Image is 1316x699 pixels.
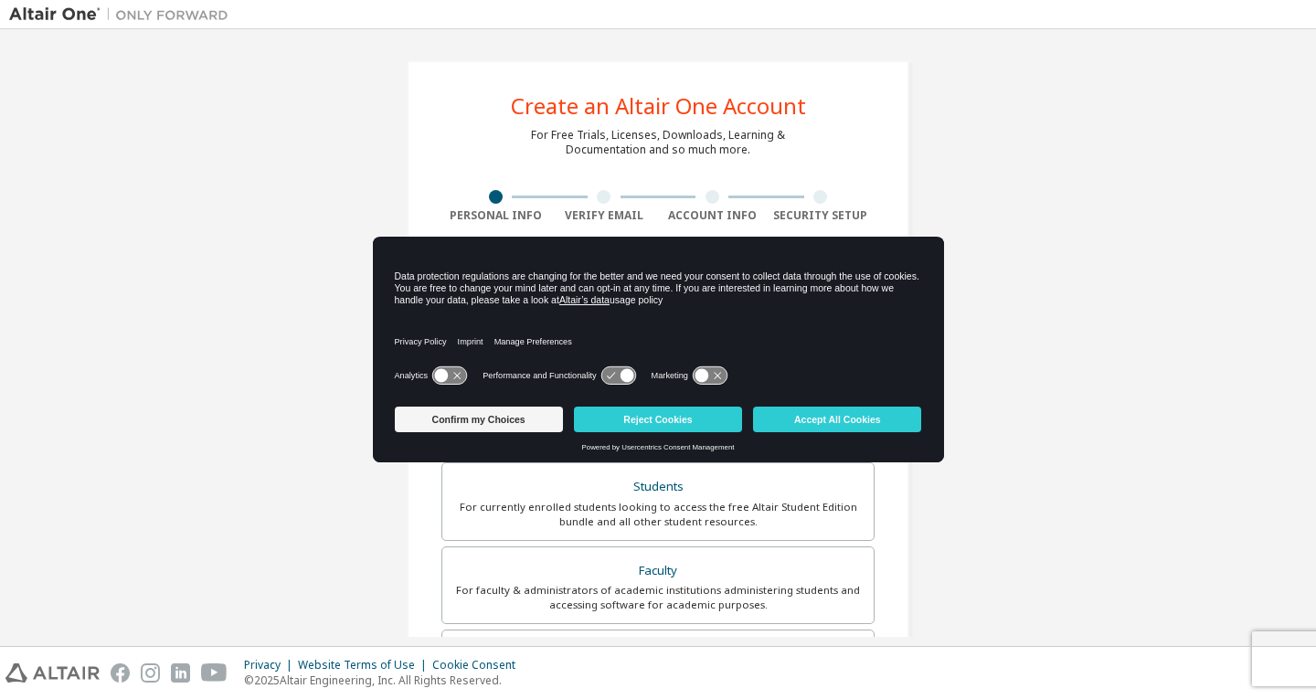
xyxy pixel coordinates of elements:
[201,663,228,683] img: youtube.svg
[767,208,876,223] div: Security Setup
[511,95,806,117] div: Create an Altair One Account
[9,5,238,24] img: Altair One
[453,558,863,584] div: Faculty
[244,658,298,673] div: Privacy
[550,208,659,223] div: Verify Email
[141,663,160,683] img: instagram.svg
[441,208,550,223] div: Personal Info
[5,663,100,683] img: altair_logo.svg
[531,128,785,157] div: For Free Trials, Licenses, Downloads, Learning & Documentation and so much more.
[453,500,863,529] div: For currently enrolled students looking to access the free Altair Student Edition bundle and all ...
[111,663,130,683] img: facebook.svg
[453,474,863,500] div: Students
[432,658,526,673] div: Cookie Consent
[298,658,432,673] div: Website Terms of Use
[171,663,190,683] img: linkedin.svg
[453,583,863,612] div: For faculty & administrators of academic institutions administering students and accessing softwa...
[658,208,767,223] div: Account Info
[244,673,526,688] p: © 2025 Altair Engineering, Inc. All Rights Reserved.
